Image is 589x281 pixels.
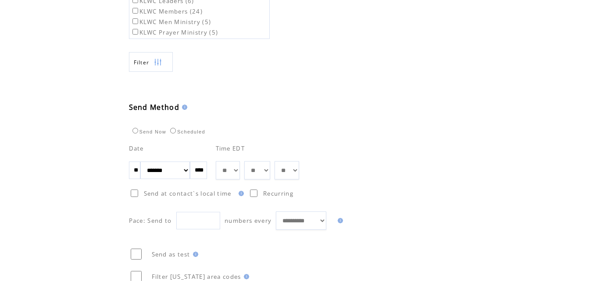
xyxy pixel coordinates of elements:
[129,52,173,72] a: Filter
[132,18,138,24] input: KLWC Men Ministry (5)
[144,190,232,197] span: Send at contact`s local time
[132,128,138,133] input: Send Now
[131,28,218,36] label: KLWC Prayer Ministry (5)
[225,217,271,225] span: numbers every
[168,129,205,134] label: Scheduled
[170,128,176,133] input: Scheduled
[216,144,245,152] span: Time EDT
[152,273,241,281] span: Filter [US_STATE] area codes
[152,250,190,258] span: Send as test
[131,7,203,15] label: KLWC Members (24)
[130,129,166,134] label: Send Now
[131,18,211,26] label: KLWC Men Ministry (5)
[129,102,180,112] span: Send Method
[179,105,187,110] img: help.gif
[263,190,293,197] span: Recurring
[154,53,162,72] img: filters.png
[132,8,138,14] input: KLWC Members (24)
[132,29,138,35] input: KLWC Prayer Ministry (5)
[236,191,244,196] img: help.gif
[129,144,144,152] span: Date
[241,274,249,279] img: help.gif
[190,252,198,257] img: help.gif
[129,217,172,225] span: Pace: Send to
[134,59,150,66] span: Show filters
[335,218,343,223] img: help.gif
